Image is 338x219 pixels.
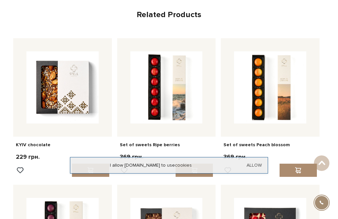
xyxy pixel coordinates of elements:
img: Set of sweets Ripe berries [130,51,203,123]
div: I allow [DOMAIN_NAME] to use [70,162,268,168]
p: 369 грн. [223,153,247,161]
a: cookies [175,162,192,168]
div: Related Products [15,2,323,20]
a: KYIV chocolate [16,142,109,148]
a: Set of sweets Peach blossom [223,142,317,148]
p: 369 грн. [120,153,143,161]
img: KYIV chocolate [26,51,99,123]
a: Allow [247,162,262,168]
p: 229 грн. [16,153,40,161]
a: Set of sweets Ripe berries [120,142,213,148]
img: Set of sweets Peach blossom [234,51,306,123]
